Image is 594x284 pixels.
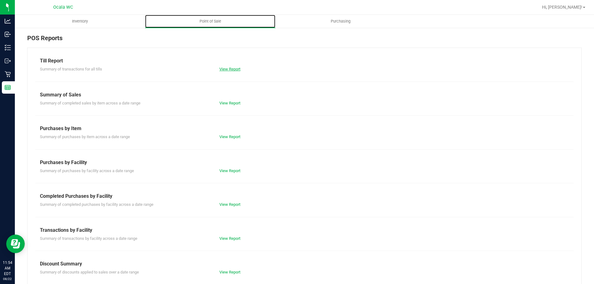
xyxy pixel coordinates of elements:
span: Summary of purchases by facility across a date range [40,168,134,173]
inline-svg: Outbound [5,58,11,64]
a: View Report [219,101,240,105]
a: View Report [219,168,240,173]
span: Summary of transactions for all tills [40,67,102,71]
div: Summary of Sales [40,91,569,99]
div: Discount Summary [40,260,569,268]
a: View Report [219,236,240,241]
span: Summary of discounts applied to sales over a date range [40,270,139,274]
iframe: Resource center [6,235,25,253]
inline-svg: Analytics [5,18,11,24]
span: Summary of transactions by facility across a date range [40,236,137,241]
div: POS Reports [27,33,582,48]
span: Summary of purchases by item across a date range [40,134,130,139]
a: Inventory [15,15,145,28]
div: Completed Purchases by Facility [40,193,569,200]
span: Hi, [PERSON_NAME]! [542,5,582,10]
inline-svg: Inbound [5,31,11,37]
inline-svg: Inventory [5,45,11,51]
p: 11:54 AM EDT [3,260,12,277]
span: Ocala WC [53,5,73,10]
span: Summary of completed sales by item across a date range [40,101,140,105]
div: Till Report [40,57,569,65]
span: Inventory [64,19,96,24]
a: Purchasing [275,15,406,28]
a: View Report [219,202,240,207]
inline-svg: Reports [5,84,11,91]
a: Point of Sale [145,15,275,28]
a: View Report [219,270,240,274]
a: View Report [219,134,240,139]
inline-svg: Retail [5,71,11,77]
a: View Report [219,67,240,71]
span: Point of Sale [191,19,230,24]
div: Transactions by Facility [40,227,569,234]
div: Purchases by Item [40,125,569,132]
span: Summary of completed purchases by facility across a date range [40,202,153,207]
div: Purchases by Facility [40,159,569,166]
span: Purchasing [322,19,359,24]
p: 08/22 [3,277,12,281]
